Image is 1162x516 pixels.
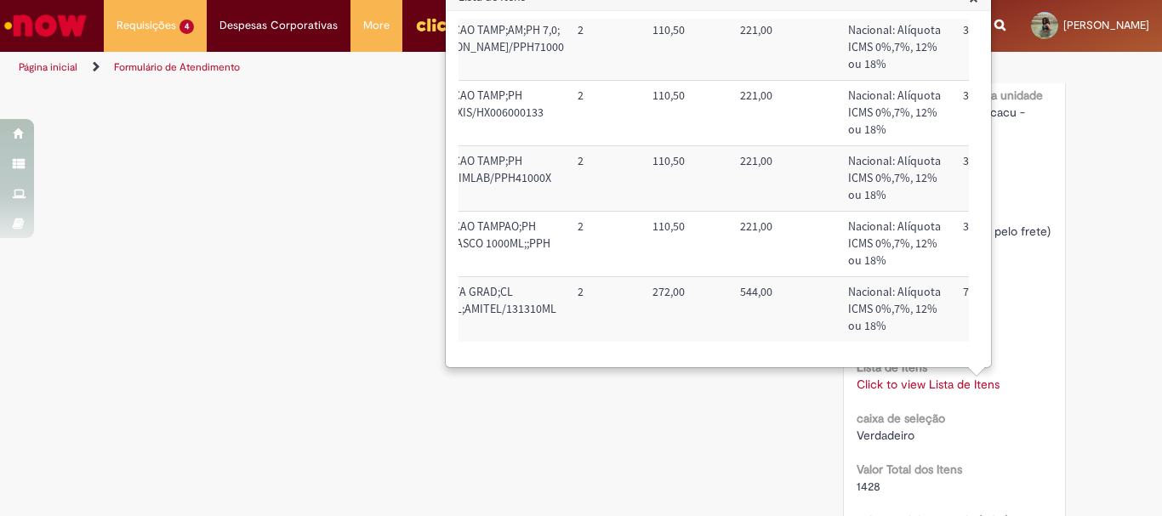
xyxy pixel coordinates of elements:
span: More [363,17,390,34]
td: Valor Total Moeda: 221,00 [733,146,841,212]
td: Origem do Material: Nacional: Alíquota ICMS 0%,7%, 12% ou 18% [841,81,956,146]
td: Origem do Material: Nacional: Alíquota ICMS 0%,7%, 12% ou 18% [841,212,956,277]
span: Verdadeiro [857,428,914,443]
a: Click to view Lista de Itens [857,377,1000,392]
td: Descrição: SOLUCAO TAMP;PH 4,0;QUIMLAB/PPH41000X [419,146,571,212]
td: Descrição: SOLUCAO TAMP;AM;PH 7,0;QHEMIS/PPH71000 [419,14,571,80]
span: [PERSON_NAME] [1063,18,1149,32]
td: Quantidade: 2 [571,146,646,212]
td: Descrição: SOLUCAO TAMP;PH 9,0;HEXIS/HX006000133 [419,81,571,146]
td: Valor Unitário: 272,00 [646,277,733,342]
span: 4 [179,20,194,34]
td: Código NCM: 70179000 [956,277,1033,342]
td: Valor Unitário: 110,50 [646,212,733,277]
img: ServiceNow [2,9,89,43]
a: Página inicial [19,60,77,74]
td: Valor Total Moeda: 221,00 [733,14,841,80]
span: Requisições [117,17,176,34]
td: Código NCM: 30021590 [956,81,1033,146]
b: Valor Total dos Itens [857,462,962,477]
td: Código NCM: 30021590 [956,146,1033,212]
td: Valor Unitário: 110,50 [646,14,733,80]
td: Código NCM: 30021590 [956,14,1033,80]
td: Código NCM: 30021590 [956,212,1033,277]
td: Valor Unitário: 110,50 [646,146,733,212]
td: Origem do Material: Nacional: Alíquota ICMS 0%,7%, 12% ou 18% [841,277,956,342]
td: Valor Total Moeda: 221,00 [733,212,841,277]
td: Valor Unitário: 110,50 [646,81,733,146]
img: click_logo_yellow_360x200.png [415,12,461,37]
span: 1428 [857,479,880,494]
td: Descrição: BURETA GRAD;CL A;10ML;AMITEL/131310ML [419,277,571,342]
span: Despesas Corporativas [219,17,338,34]
td: Quantidade: 2 [571,14,646,80]
ul: Trilhas de página [13,52,762,83]
td: Origem do Material: Nacional: Alíquota ICMS 0%,7%, 12% ou 18% [841,14,956,80]
td: Origem do Material: Nacional: Alíquota ICMS 0%,7%, 12% ou 18% [841,146,956,212]
td: Valor Total Moeda: 544,00 [733,277,841,342]
td: Valor Total Moeda: 221,00 [733,81,841,146]
td: Quantidade: 2 [571,212,646,277]
td: Descrição: SOLUCAO TAMPAO;PH 3,0;FRASCO 1000ML;;PPH [419,212,571,277]
b: Lista de Itens [857,360,927,375]
td: Quantidade: 2 [571,277,646,342]
a: Formulário de Atendimento [114,60,240,74]
td: Quantidade: 2 [571,81,646,146]
b: caixa de seleção [857,411,945,426]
